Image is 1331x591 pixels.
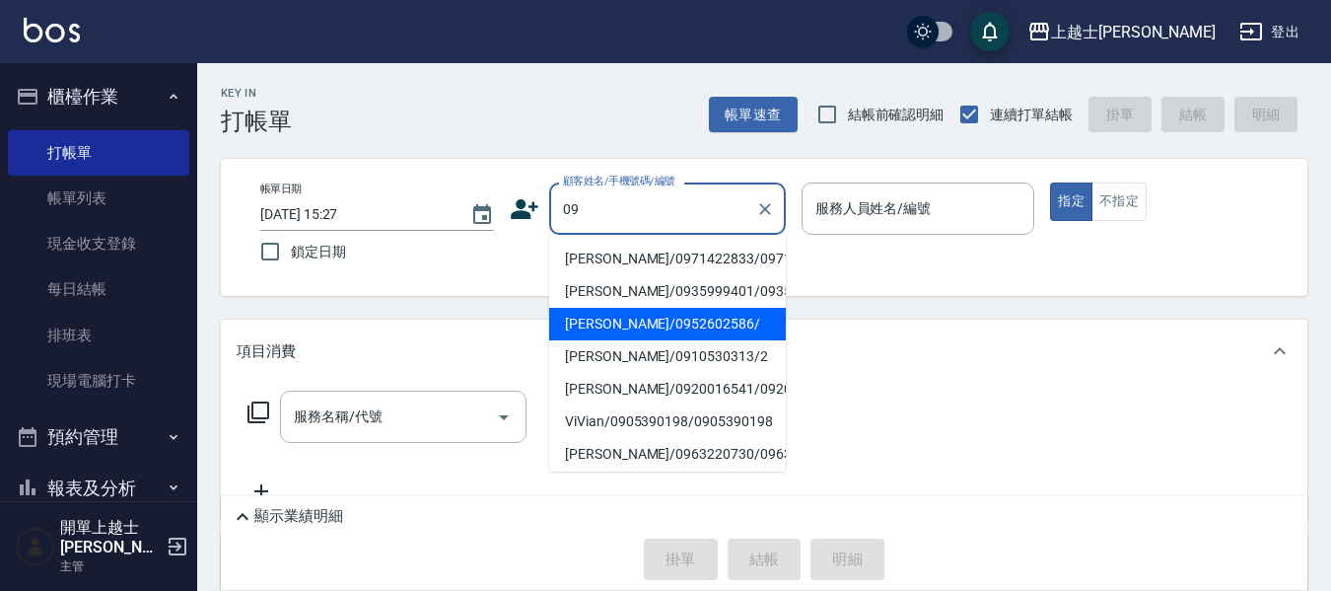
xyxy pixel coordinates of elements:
img: Logo [24,18,80,42]
img: Person [16,527,55,566]
span: 連續打單結帳 [990,105,1073,125]
button: Clear [751,195,779,223]
a: 打帳單 [8,130,189,176]
a: 排班表 [8,313,189,358]
li: [PERSON_NAME]/0971422833/0971422833 [549,243,786,275]
a: 每日結帳 [8,266,189,312]
li: [PERSON_NAME]/0910530313/2 [549,340,786,373]
button: 報表及分析 [8,463,189,514]
button: 指定 [1050,183,1092,221]
li: [PERSON_NAME]/0935999401/0935999401 [549,275,786,308]
label: 顧客姓名/手機號碼/編號 [563,174,675,188]
h5: 開單上越士[PERSON_NAME] [60,518,161,557]
button: 預約管理 [8,411,189,463]
span: 鎖定日期 [291,242,346,262]
label: 帳單日期 [260,182,302,196]
div: 項目消費 [221,320,1307,383]
a: 帳單列表 [8,176,189,221]
button: save [970,12,1010,51]
p: 顯示業績明細 [254,506,343,527]
li: [PERSON_NAME]/0985405114/null [549,471,786,503]
button: Choose date, selected date is 2025-10-08 [458,191,506,239]
span: 結帳前確認明細 [848,105,945,125]
button: 櫃檯作業 [8,71,189,122]
input: YYYY/MM/DD hh:mm [260,198,451,231]
li: ViVian/0905390198/0905390198 [549,406,786,438]
li: [PERSON_NAME]/0920016541/0920016541 [549,373,786,406]
li: [PERSON_NAME]/0952602586/ [549,308,786,340]
a: 現場電腦打卡 [8,358,189,404]
h2: Key In [221,87,292,100]
h3: 打帳單 [221,108,292,135]
li: [PERSON_NAME]/0963220730/0963220730 [549,438,786,471]
button: 帳單速查 [709,97,798,133]
p: 項目消費 [237,341,296,362]
p: 主管 [60,557,161,575]
a: 現金收支登錄 [8,221,189,266]
button: Open [488,402,520,433]
div: 上越士[PERSON_NAME] [1051,20,1216,44]
button: 登出 [1231,14,1307,50]
button: 不指定 [1091,183,1147,221]
button: 上越士[PERSON_NAME] [1019,12,1224,52]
